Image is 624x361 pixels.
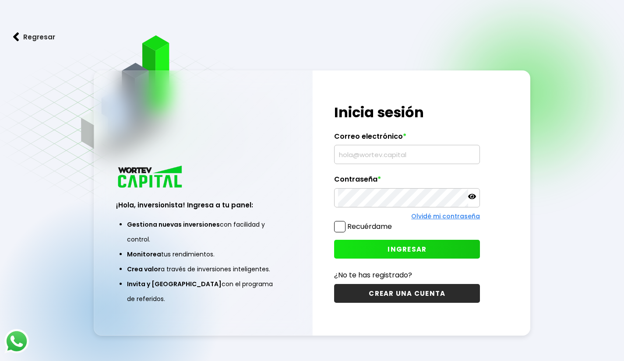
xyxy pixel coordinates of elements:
p: ¿No te has registrado? [334,270,480,280]
span: Invita y [GEOGRAPHIC_DATA] [127,280,222,288]
img: logo_wortev_capital [116,165,185,190]
h1: Inicia sesión [334,102,480,123]
li: con facilidad y control. [127,217,279,247]
button: INGRESAR [334,240,480,259]
label: Correo electrónico [334,132,480,145]
button: CREAR UNA CUENTA [334,284,480,303]
label: Contraseña [334,175,480,188]
h3: ¡Hola, inversionista! Ingresa a tu panel: [116,200,290,210]
img: logos_whatsapp-icon.242b2217.svg [4,329,29,354]
span: Monitorea [127,250,161,259]
span: Gestiona nuevas inversiones [127,220,220,229]
input: hola@wortev.capital [338,145,476,164]
a: Olvidé mi contraseña [411,212,480,221]
li: a través de inversiones inteligentes. [127,262,279,277]
li: con el programa de referidos. [127,277,279,306]
img: flecha izquierda [13,32,19,42]
span: INGRESAR [388,245,427,254]
label: Recuérdame [347,221,392,231]
span: Crea valor [127,265,161,273]
a: ¿No te has registrado?CREAR UNA CUENTA [334,270,480,303]
li: tus rendimientos. [127,247,279,262]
